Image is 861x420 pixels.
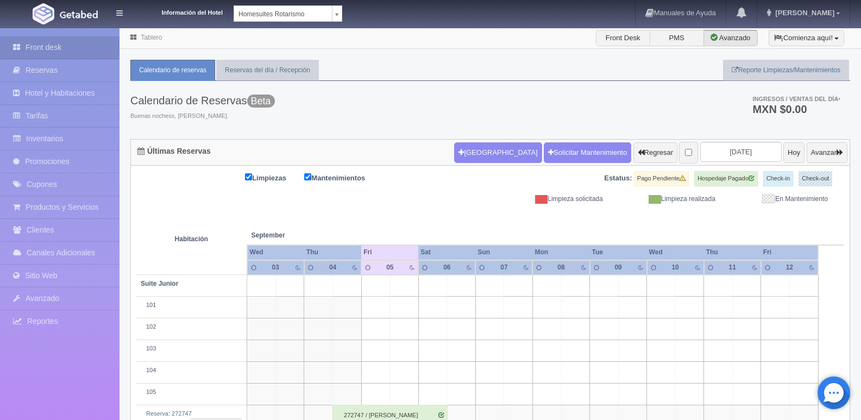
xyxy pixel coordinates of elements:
th: Fri [761,245,818,260]
img: Getabed [33,3,54,24]
div: 09 [609,263,627,272]
button: [GEOGRAPHIC_DATA] [454,142,542,163]
th: Tue [590,245,647,260]
input: Limpiezas [245,173,252,180]
div: 101 [141,301,242,310]
th: Sat [418,245,475,260]
div: 102 [141,323,242,331]
h3: Calendario de Reservas [130,95,275,106]
label: Mantenimientos [304,171,381,184]
a: Calendario de reservas [130,60,215,81]
div: 06 [438,263,456,272]
th: Wed [647,245,704,260]
div: Limpieza realizada [611,195,724,204]
label: Avanzado [703,30,758,46]
h4: Últimas Reservas [137,147,211,155]
div: Limpieza solicitada [499,195,611,204]
button: Hoy [783,142,805,163]
img: Getabed [60,10,98,18]
th: Thu [304,245,361,260]
div: 12 [781,263,798,272]
div: 03 [267,263,284,272]
a: Homesuites Rotarismo [234,5,342,22]
div: 104 [141,366,242,375]
th: Wed [247,245,304,260]
span: Buenas nochess, [PERSON_NAME]. [130,112,275,121]
th: Mon [532,245,589,260]
div: En Mantenimiento [724,195,836,204]
label: Estatus: [604,173,632,184]
label: PMS [650,30,704,46]
a: Reservas del día / Recepción [216,60,319,81]
a: Tablero [141,34,162,41]
div: 05 [381,263,399,272]
h3: MXN $0.00 [752,104,840,115]
div: 103 [141,344,242,353]
button: Regresar [633,142,677,163]
th: Thu [704,245,761,260]
b: Suite Junior [141,280,178,287]
label: Hospedaje Pagado [694,171,758,186]
label: Front Desk [596,30,650,46]
a: Reserva: 272747 [146,410,192,417]
th: Sun [475,245,532,260]
div: 04 [324,263,342,272]
strong: Habitación [175,235,208,243]
th: Fri [361,245,418,260]
span: Beta [247,95,275,108]
button: ¡Comienza aquí! [769,30,844,46]
div: 11 [724,263,741,272]
label: Pago Pendiente [634,171,689,186]
span: September [252,231,357,240]
button: Avanzar [807,142,847,163]
a: Reporte Limpiezas/Mantenimientos [723,60,849,81]
span: Homesuites Rotarismo [238,6,328,22]
div: 08 [552,263,570,272]
div: 07 [495,263,513,272]
div: 105 [141,388,242,397]
a: Solicitar Mantenimiento [544,142,631,163]
label: Check-out [799,171,832,186]
div: 10 [667,263,684,272]
label: Limpiezas [245,171,303,184]
dt: Información del Hotel [136,5,223,17]
span: [PERSON_NAME] [772,9,834,17]
label: Check-in [763,171,793,186]
span: Ingresos / Ventas del día [752,96,840,102]
input: Mantenimientos [304,173,311,180]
